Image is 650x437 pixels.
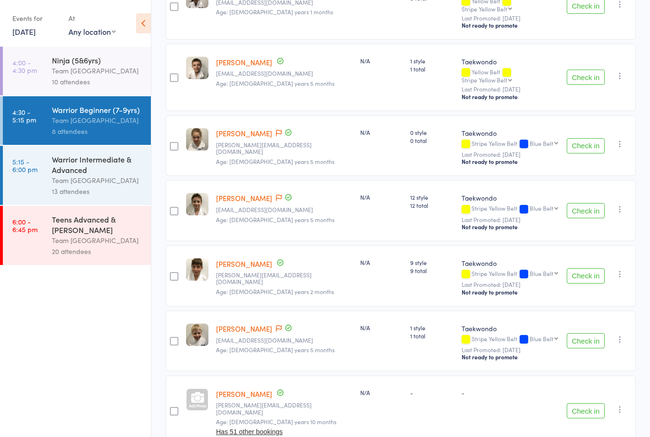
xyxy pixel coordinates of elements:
[567,203,605,218] button: Check in
[410,193,454,201] span: 12 style
[12,218,38,233] time: 6:00 - 6:45 pm
[216,193,272,203] a: [PERSON_NAME]
[3,206,151,265] a: 6:00 -6:45 pmTeens Advanced & [PERSON_NAME]Team [GEOGRAPHIC_DATA]20 attendees
[69,10,116,26] div: At
[12,26,36,37] a: [DATE]
[52,175,143,186] div: Team [GEOGRAPHIC_DATA]
[216,324,272,334] a: [PERSON_NAME]
[52,154,143,175] div: Warrior Intermediate & Advanced
[567,138,605,153] button: Check in
[216,70,353,77] small: ckirgiakos@gmail.com
[462,77,507,83] div: Stripe Yellow Belt
[52,76,143,87] div: 10 attendees
[462,93,559,101] div: Not ready to promote
[216,428,283,436] button: Has 51 other bookings
[462,69,559,83] div: Yellow Belt
[410,57,454,65] span: 1 style
[216,157,335,165] span: Age: [DEMOGRAPHIC_DATA] years 5 months
[530,270,553,276] div: Blue Belt
[567,333,605,348] button: Check in
[462,288,559,296] div: Not ready to promote
[462,158,559,165] div: Not ready to promote
[52,104,143,115] div: Warrior Beginner (7-9yrs)
[462,205,559,213] div: Stripe Yellow Belt
[462,335,559,344] div: Stripe Yellow Belt
[216,272,353,285] small: peter@cpn.com.au
[360,388,402,396] div: N/A
[52,235,143,246] div: Team [GEOGRAPHIC_DATA]
[462,281,559,288] small: Last Promoted: [DATE]
[462,151,559,158] small: Last Promoted: [DATE]
[567,70,605,85] button: Check in
[360,193,402,201] div: N/A
[360,57,402,65] div: N/A
[216,259,272,269] a: [PERSON_NAME]
[52,55,143,65] div: Ninja (5&6yrs)
[462,86,559,92] small: Last Promoted: [DATE]
[410,266,454,274] span: 9 total
[52,126,143,137] div: 8 attendees
[216,346,335,354] span: Age: [DEMOGRAPHIC_DATA] years 5 months
[216,389,272,399] a: [PERSON_NAME]
[410,324,454,332] span: 1 style
[410,388,454,396] div: -
[462,140,559,148] div: Stripe Yellow Belt
[462,270,559,278] div: Stripe Yellow Belt
[530,335,553,342] div: Blue Belt
[52,65,143,76] div: Team [GEOGRAPHIC_DATA]
[462,15,559,21] small: Last Promoted: [DATE]
[12,158,38,173] time: 5:15 - 6:00 pm
[360,128,402,136] div: N/A
[567,403,605,418] button: Check in
[462,21,559,29] div: Not ready to promote
[216,128,272,138] a: [PERSON_NAME]
[69,26,116,37] div: Any location
[216,402,353,416] small: Katrina_cuschieri@hotmail.com
[52,186,143,197] div: 13 attendees
[410,332,454,340] span: 1 total
[216,215,335,224] span: Age: [DEMOGRAPHIC_DATA] years 5 months
[462,6,507,12] div: Stripe Yellow Belt
[462,128,559,138] div: Taekwondo
[462,388,559,396] div: -
[52,246,143,257] div: 20 attendees
[462,193,559,203] div: Taekwondo
[462,216,559,223] small: Last Promoted: [DATE]
[216,79,335,87] span: Age: [DEMOGRAPHIC_DATA] years 5 months
[462,346,559,353] small: Last Promoted: [DATE]
[3,146,151,205] a: 5:15 -6:00 pmWarrior Intermediate & AdvancedTeam [GEOGRAPHIC_DATA]13 attendees
[12,10,59,26] div: Events for
[360,324,402,332] div: N/A
[410,201,454,209] span: 12 total
[3,47,151,95] a: 4:00 -4:30 pmNinja (5&6yrs)Team [GEOGRAPHIC_DATA]10 attendees
[216,142,353,155] small: jodie@designfuse.com.au
[462,57,559,66] div: Taekwondo
[216,337,353,344] small: lauracmcgrath@hotmail.com
[186,324,208,346] img: image1722405269.png
[530,205,553,211] div: Blue Belt
[52,115,143,126] div: Team [GEOGRAPHIC_DATA]
[360,258,402,266] div: N/A
[462,324,559,333] div: Taekwondo
[410,128,454,136] span: 0 style
[3,96,151,145] a: 4:30 -5:15 pmWarrior Beginner (7-9yrs)Team [GEOGRAPHIC_DATA]8 attendees
[186,258,208,281] img: image1729056659.png
[567,268,605,284] button: Check in
[186,128,208,151] img: image1709269116.png
[216,57,272,67] a: [PERSON_NAME]
[530,140,553,146] div: Blue Belt
[410,65,454,73] span: 1 total
[410,136,454,144] span: 0 total
[12,108,36,123] time: 4:30 - 5:15 pm
[216,287,334,295] span: Age: [DEMOGRAPHIC_DATA] years 2 months
[462,353,559,361] div: Not ready to promote
[216,8,333,16] span: Age: [DEMOGRAPHIC_DATA] years 1 months
[52,214,143,235] div: Teens Advanced & [PERSON_NAME]
[410,258,454,266] span: 9 style
[216,417,336,426] span: Age: [DEMOGRAPHIC_DATA] years 10 months
[186,193,208,215] img: image1729056662.png
[12,59,37,74] time: 4:00 - 4:30 pm
[462,223,559,231] div: Not ready to promote
[186,57,208,79] img: image1732933819.png
[216,206,353,213] small: alesianovak@hotmail.com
